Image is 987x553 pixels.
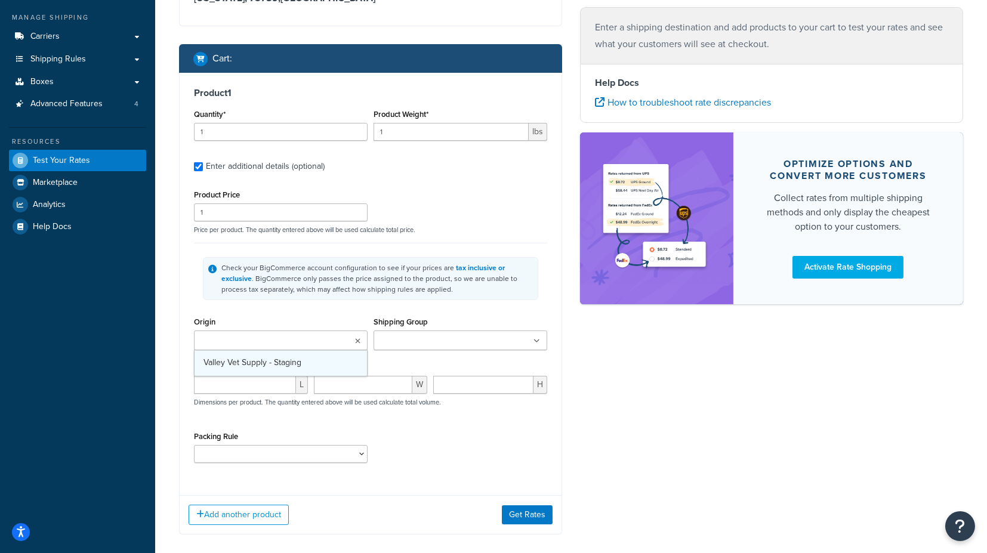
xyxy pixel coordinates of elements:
div: Manage Shipping [9,13,146,23]
a: How to troubleshoot rate discrepancies [595,95,771,109]
a: Carriers [9,26,146,48]
a: Test Your Rates [9,150,146,171]
label: Product Price [194,190,240,199]
a: Advanced Features4 [9,93,146,115]
span: Boxes [30,77,54,87]
span: Shipping Rules [30,54,86,64]
p: Dimensions per product. The quantity entered above will be used calculate total volume. [191,398,441,406]
p: Enter a shipping destination and add products to your cart to test your rates and see what your c... [595,19,948,52]
span: Marketplace [33,178,78,188]
a: Help Docs [9,216,146,237]
li: Advanced Features [9,93,146,115]
h3: Product 1 [194,87,547,99]
input: 0 [194,123,368,141]
div: Enter additional details (optional) [206,158,325,175]
a: Valley Vet Supply - Staging [195,350,367,376]
button: Open Resource Center [945,511,975,541]
input: 0.00 [374,123,529,141]
div: Optimize options and convert more customers [762,158,934,182]
span: Help Docs [33,222,72,232]
button: Get Rates [502,505,553,524]
label: Packing Rule [194,432,238,441]
div: Check your BigCommerce account configuration to see if your prices are . BigCommerce only passes ... [221,262,533,295]
label: Quantity* [194,110,226,119]
label: Shipping Group [374,317,428,326]
div: Resources [9,137,146,147]
p: Price per product. The quantity entered above will be used calculate total price. [191,225,550,234]
h4: Help Docs [595,76,948,90]
h2: Cart : [212,53,232,64]
span: Test Your Rates [33,156,90,166]
span: H [533,376,547,394]
span: Analytics [33,200,66,210]
span: Valley Vet Supply - Staging [203,356,301,369]
a: Boxes [9,71,146,93]
span: Advanced Features [30,99,103,109]
label: Origin [194,317,215,326]
img: feature-image-rateshop-7084cbbcb2e67ef1d54c2e976f0e592697130d5817b016cf7cc7e13314366067.png [598,150,715,286]
label: Product Weight* [374,110,428,119]
input: Enter additional details (optional) [194,162,203,171]
span: W [412,376,427,394]
span: Carriers [30,32,60,42]
span: lbs [529,123,547,141]
span: L [296,376,308,394]
a: tax inclusive or exclusive [221,262,505,284]
span: 4 [134,99,138,109]
a: Activate Rate Shopping [792,256,903,279]
a: Analytics [9,194,146,215]
a: Marketplace [9,172,146,193]
button: Add another product [189,505,289,525]
a: Shipping Rules [9,48,146,70]
div: Collect rates from multiple shipping methods and only display the cheapest option to your customers. [762,191,934,234]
